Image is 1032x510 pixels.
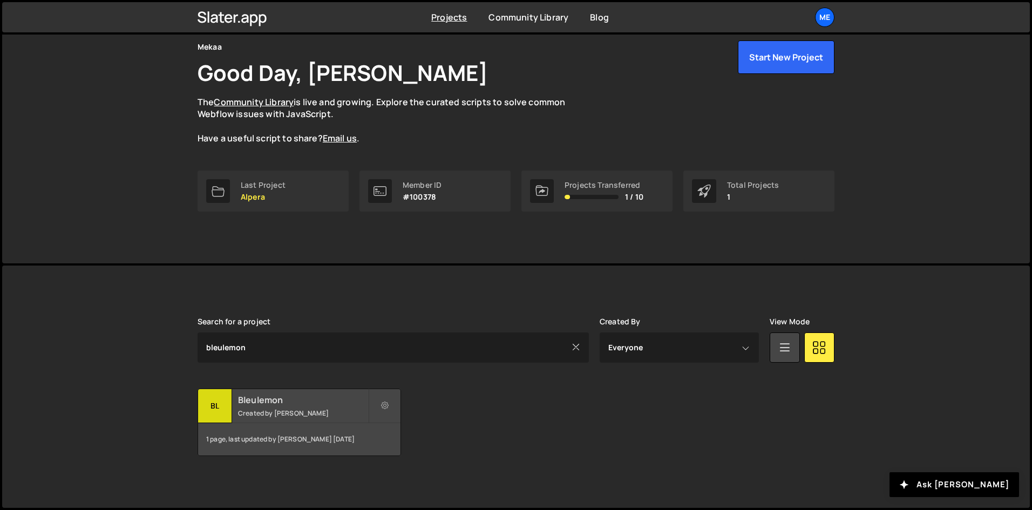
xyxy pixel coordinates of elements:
div: Last Project [241,181,286,189]
label: Created By [600,317,641,326]
a: Me [815,8,834,27]
p: Alpera [241,193,286,201]
div: Projects Transferred [565,181,643,189]
a: Bl Bleulemon Created by [PERSON_NAME] 1 page, last updated by [PERSON_NAME] [DATE] [198,389,401,456]
h1: Good Day, [PERSON_NAME] [198,58,488,87]
p: The is live and growing. Explore the curated scripts to solve common Webflow issues with JavaScri... [198,96,586,145]
button: Ask [PERSON_NAME] [890,472,1019,497]
a: Community Library [488,11,568,23]
small: Created by [PERSON_NAME] [238,409,368,418]
div: 1 page, last updated by [PERSON_NAME] [DATE] [198,423,400,455]
a: Projects [431,11,467,23]
p: 1 [727,193,779,201]
span: 1 / 10 [625,193,643,201]
a: Blog [590,11,609,23]
input: Type your project... [198,332,589,363]
label: Search for a project [198,317,270,326]
p: #100378 [403,193,442,201]
label: View Mode [770,317,810,326]
div: Member ID [403,181,442,189]
div: Bl [198,389,232,423]
a: Community Library [214,96,294,108]
a: Last Project Alpera [198,171,349,212]
h2: Bleulemon [238,394,368,406]
div: Total Projects [727,181,779,189]
div: Mekaa [198,40,222,53]
button: Start New Project [738,40,834,74]
a: Email us [323,132,357,144]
